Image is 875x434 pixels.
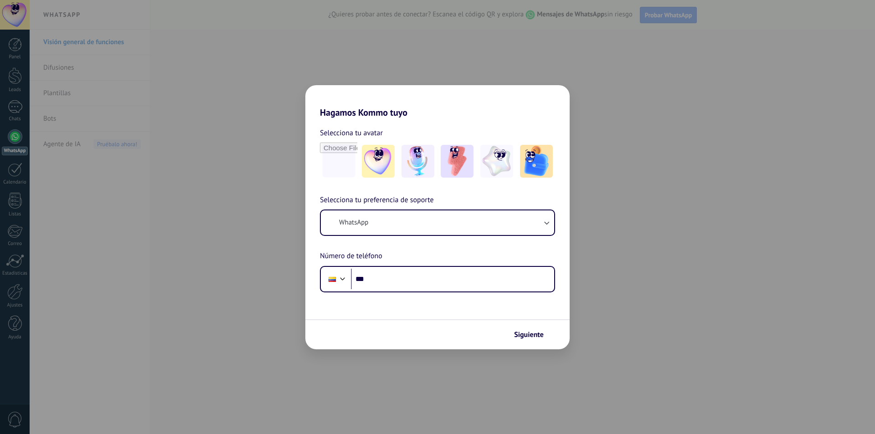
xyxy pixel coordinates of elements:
h2: Hagamos Kommo tuyo [305,85,570,118]
span: Siguiente [514,332,544,338]
img: -5.jpeg [520,145,553,178]
img: -4.jpeg [480,145,513,178]
img: -1.jpeg [362,145,395,178]
button: WhatsApp [321,210,554,235]
span: Número de teléfono [320,250,382,262]
img: -2.jpeg [401,145,434,178]
img: -3.jpeg [441,145,474,178]
button: Siguiente [510,327,556,342]
div: Colombia: + 57 [324,270,341,289]
span: Selecciona tu avatar [320,127,383,139]
span: Selecciona tu preferencia de soporte [320,194,434,206]
span: WhatsApp [339,218,368,227]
